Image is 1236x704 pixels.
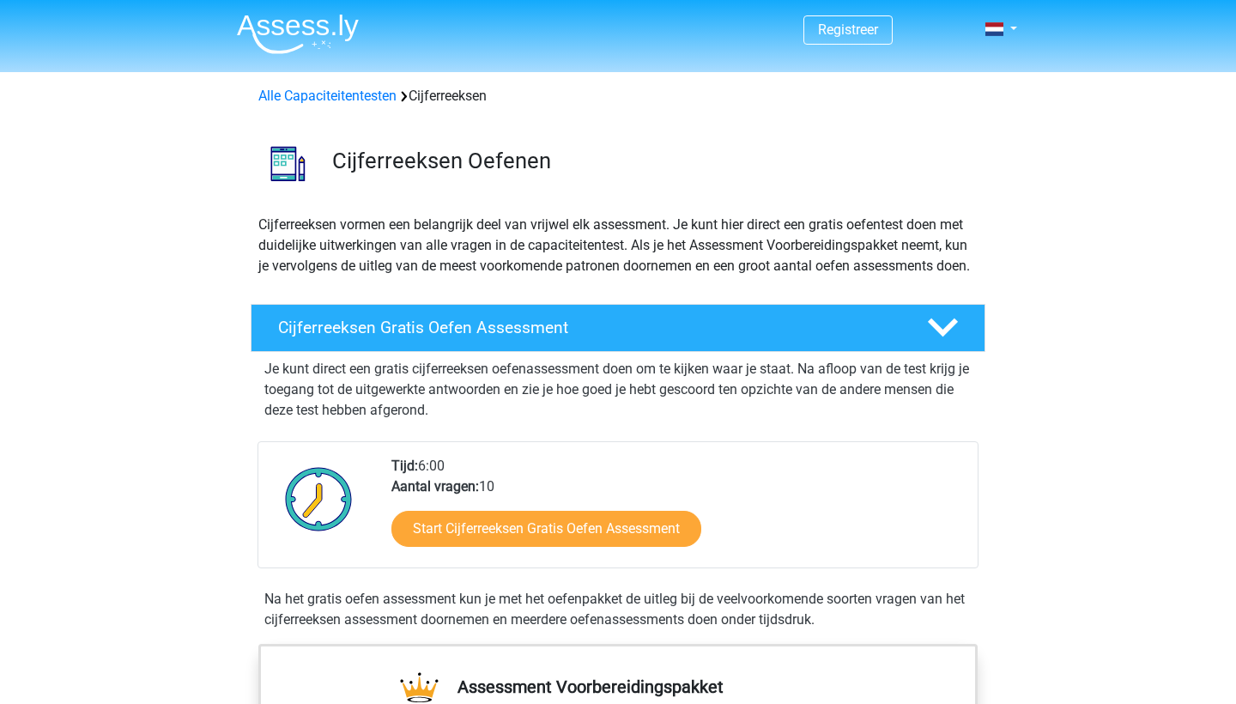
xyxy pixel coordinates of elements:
img: cijferreeksen [251,127,324,200]
div: Na het gratis oefen assessment kun je met het oefenpakket de uitleg bij de veelvoorkomende soorte... [257,589,978,630]
img: Klok [276,456,362,542]
p: Cijferreeksen vormen een belangrijk deel van vrijwel elk assessment. Je kunt hier direct een grat... [258,215,978,276]
a: Start Cijferreeksen Gratis Oefen Assessment [391,511,701,547]
h3: Cijferreeksen Oefenen [332,148,972,174]
a: Registreer [818,21,878,38]
img: Assessly [237,14,359,54]
b: Tijd: [391,458,418,474]
p: Je kunt direct een gratis cijferreeksen oefenassessment doen om te kijken waar je staat. Na afloo... [264,359,972,421]
div: Cijferreeksen [251,86,985,106]
b: Aantal vragen: [391,478,479,495]
a: Cijferreeksen Gratis Oefen Assessment [244,304,992,352]
div: 6:00 10 [379,456,977,567]
h4: Cijferreeksen Gratis Oefen Assessment [278,318,900,337]
a: Alle Capaciteitentesten [258,88,397,104]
